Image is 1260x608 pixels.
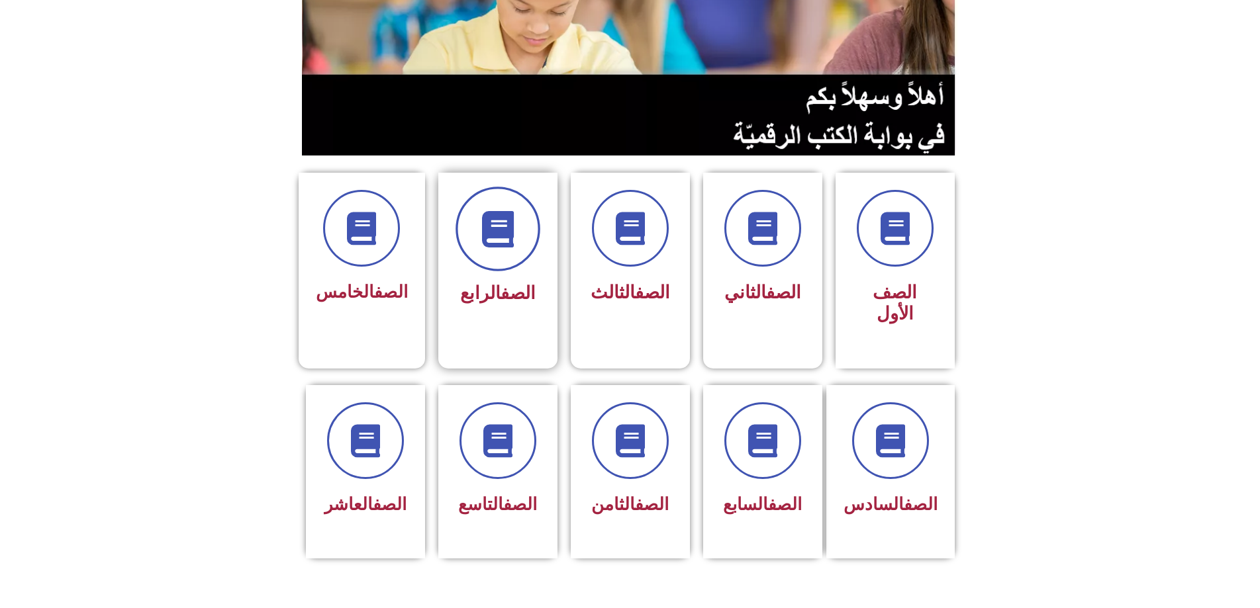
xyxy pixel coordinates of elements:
[873,282,917,324] span: الصف الأول
[766,282,801,303] a: الصف
[768,494,802,514] a: الصف
[324,494,407,514] span: العاشر
[723,494,802,514] span: السابع
[591,282,670,303] span: الثالث
[844,494,938,514] span: السادس
[635,494,669,514] a: الصف
[501,282,536,304] a: الصف
[458,494,537,514] span: التاسع
[460,282,536,304] span: الرابع
[373,494,407,514] a: الصف
[374,282,408,302] a: الصف
[316,282,408,302] span: الخامس
[635,282,670,303] a: الصف
[591,494,669,514] span: الثامن
[724,282,801,303] span: الثاني
[904,494,938,514] a: الصف
[503,494,537,514] a: الصف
